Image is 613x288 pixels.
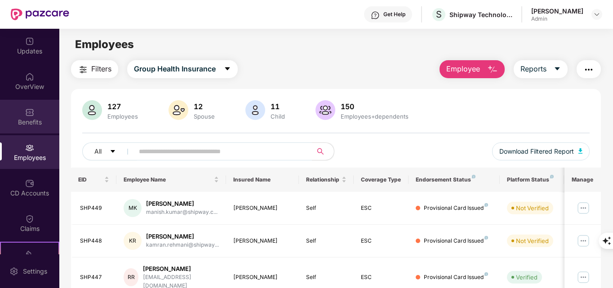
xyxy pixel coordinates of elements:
[449,10,512,19] div: Shipway Technology Pvt. Ltd
[514,60,568,78] button: Reportscaret-down
[576,234,591,248] img: manageButton
[578,148,583,154] img: svg+xml;base64,PHN2ZyB4bWxucz0iaHR0cDovL3d3dy53My5vcmcvMjAwMC9zdmciIHhtbG5zOnhsaW5rPSJodHRwOi8vd3...
[233,273,292,282] div: [PERSON_NAME]
[516,273,537,282] div: Verified
[306,204,346,213] div: Self
[339,113,410,120] div: Employees+dependents
[554,65,561,73] span: caret-down
[424,237,488,245] div: Provisional Card Issued
[550,175,554,178] img: svg+xml;base64,PHN2ZyB4bWxucz0iaHR0cDovL3d3dy53My5vcmcvMjAwMC9zdmciIHdpZHRoPSI4IiBoZWlnaHQ9IjgiIH...
[383,11,405,18] div: Get Help
[576,270,591,284] img: manageButton
[531,7,583,15] div: [PERSON_NAME]
[146,208,218,217] div: manish.kumar@shipway.c...
[233,237,292,245] div: [PERSON_NAME]
[20,267,50,276] div: Settings
[416,176,493,183] div: Endorsement Status
[25,214,34,223] img: svg+xml;base64,PHN2ZyBpZD0iQ2xhaW0iIHhtbG5zPSJodHRwOi8vd3d3LnczLm9yZy8yMDAwL3N2ZyIgd2lkdGg9IjIwIi...
[192,113,217,120] div: Spouse
[80,204,110,213] div: SHP449
[516,236,549,245] div: Not Verified
[124,199,142,217] div: MK
[25,37,34,46] img: svg+xml;base64,PHN2ZyBpZD0iVXBkYXRlZCIgeG1sbnM9Imh0dHA6Ly93d3cudzMub3JnLzIwMDAvc3ZnIiB3aWR0aD0iMj...
[312,148,329,155] span: search
[169,100,188,120] img: svg+xml;base64,PHN2ZyB4bWxucz0iaHR0cDovL3d3dy53My5vcmcvMjAwMC9zdmciIHhtbG5zOnhsaW5rPSJodHRwOi8vd3...
[312,142,334,160] button: search
[25,179,34,188] img: svg+xml;base64,PHN2ZyBpZD0iQ0RfQWNjb3VudHMiIGRhdGEtbmFtZT0iQ0QgQWNjb3VudHMiIHhtbG5zPSJodHRwOi8vd3...
[472,175,475,178] img: svg+xml;base64,PHN2ZyB4bWxucz0iaHR0cDovL3d3dy53My5vcmcvMjAwMC9zdmciIHdpZHRoPSI4IiBoZWlnaHQ9IjgiIH...
[82,100,102,120] img: svg+xml;base64,PHN2ZyB4bWxucz0iaHR0cDovL3d3dy53My5vcmcvMjAwMC9zdmciIHhtbG5zOnhsaW5rPSJodHRwOi8vd3...
[576,201,591,215] img: manageButton
[306,176,340,183] span: Relationship
[484,272,488,276] img: svg+xml;base64,PHN2ZyB4bWxucz0iaHR0cDovL3d3dy53My5vcmcvMjAwMC9zdmciIHdpZHRoPSI4IiBoZWlnaHQ9IjgiIH...
[354,168,409,192] th: Coverage Type
[91,63,111,75] span: Filters
[224,65,231,73] span: caret-down
[25,108,34,117] img: svg+xml;base64,PHN2ZyBpZD0iQmVuZWZpdHMiIHhtbG5zPSJodHRwOi8vd3d3LnczLm9yZy8yMDAwL3N2ZyIgd2lkdGg9Ij...
[531,15,583,22] div: Admin
[424,273,488,282] div: Provisional Card Issued
[146,199,218,208] div: [PERSON_NAME]
[593,11,600,18] img: svg+xml;base64,PHN2ZyBpZD0iRHJvcGRvd24tMzJ4MzIiIHhtbG5zPSJodHRwOi8vd3d3LnczLm9yZy8yMDAwL3N2ZyIgd2...
[78,64,89,75] img: svg+xml;base64,PHN2ZyB4bWxucz0iaHR0cDovL3d3dy53My5vcmcvMjAwMC9zdmciIHdpZHRoPSIyNCIgaGVpZ2h0PSIyNC...
[487,64,498,75] img: svg+xml;base64,PHN2ZyB4bWxucz0iaHR0cDovL3d3dy53My5vcmcvMjAwMC9zdmciIHhtbG5zOnhsaW5rPSJodHRwOi8vd3...
[124,268,138,286] div: RR
[484,236,488,239] img: svg+xml;base64,PHN2ZyB4bWxucz0iaHR0cDovL3d3dy53My5vcmcvMjAwMC9zdmciIHdpZHRoPSI4IiBoZWlnaHQ9IjgiIH...
[124,232,142,250] div: KR
[106,102,140,111] div: 127
[106,113,140,120] div: Employees
[146,241,219,249] div: kamran.rehmani@shipway...
[507,176,556,183] div: Platform Status
[78,176,103,183] span: EID
[134,63,216,75] span: Group Health Insurance
[361,273,401,282] div: ESC
[269,113,287,120] div: Child
[306,237,346,245] div: Self
[110,148,116,155] span: caret-down
[446,63,480,75] span: Employee
[71,60,118,78] button: Filters
[371,11,380,20] img: svg+xml;base64,PHN2ZyBpZD0iSGVscC0zMngzMiIgeG1sbnM9Imh0dHA6Ly93d3cudzMub3JnLzIwMDAvc3ZnIiB3aWR0aD...
[484,203,488,207] img: svg+xml;base64,PHN2ZyB4bWxucz0iaHR0cDovL3d3dy53My5vcmcvMjAwMC9zdmciIHdpZHRoPSI4IiBoZWlnaHQ9IjgiIH...
[361,204,401,213] div: ESC
[424,204,488,213] div: Provisional Card Issued
[436,9,442,20] span: S
[299,168,354,192] th: Relationship
[124,176,212,183] span: Employee Name
[361,237,401,245] div: ESC
[116,168,226,192] th: Employee Name
[192,102,217,111] div: 12
[440,60,505,78] button: Employee
[226,168,299,192] th: Insured Name
[564,168,601,192] th: Manage
[25,143,34,152] img: svg+xml;base64,PHN2ZyBpZD0iRW1wbG95ZWVzIiB4bWxucz0iaHR0cDovL3d3dy53My5vcmcvMjAwMC9zdmciIHdpZHRoPS...
[25,250,34,259] img: svg+xml;base64,PHN2ZyB4bWxucz0iaHR0cDovL3d3dy53My5vcmcvMjAwMC9zdmciIHdpZHRoPSIyMSIgaGVpZ2h0PSIyMC...
[583,64,594,75] img: svg+xml;base64,PHN2ZyB4bWxucz0iaHR0cDovL3d3dy53My5vcmcvMjAwMC9zdmciIHdpZHRoPSIyNCIgaGVpZ2h0PSIyNC...
[71,168,117,192] th: EID
[25,72,34,81] img: svg+xml;base64,PHN2ZyBpZD0iSG9tZSIgeG1sbnM9Imh0dHA6Ly93d3cudzMub3JnLzIwMDAvc3ZnIiB3aWR0aD0iMjAiIG...
[80,273,110,282] div: SHP447
[499,146,574,156] span: Download Filtered Report
[339,102,410,111] div: 150
[492,142,590,160] button: Download Filtered Report
[82,142,137,160] button: Allcaret-down
[315,100,335,120] img: svg+xml;base64,PHN2ZyB4bWxucz0iaHR0cDovL3d3dy53My5vcmcvMjAwMC9zdmciIHhtbG5zOnhsaW5rPSJodHRwOi8vd3...
[233,204,292,213] div: [PERSON_NAME]
[146,232,219,241] div: [PERSON_NAME]
[75,38,134,51] span: Employees
[143,265,219,273] div: [PERSON_NAME]
[11,9,69,20] img: New Pazcare Logo
[520,63,546,75] span: Reports
[306,273,346,282] div: Self
[516,204,549,213] div: Not Verified
[269,102,287,111] div: 11
[80,237,110,245] div: SHP448
[245,100,265,120] img: svg+xml;base64,PHN2ZyB4bWxucz0iaHR0cDovL3d3dy53My5vcmcvMjAwMC9zdmciIHhtbG5zOnhsaW5rPSJodHRwOi8vd3...
[9,267,18,276] img: svg+xml;base64,PHN2ZyBpZD0iU2V0dGluZy0yMHgyMCIgeG1sbnM9Imh0dHA6Ly93d3cudzMub3JnLzIwMDAvc3ZnIiB3aW...
[94,146,102,156] span: All
[127,60,238,78] button: Group Health Insurancecaret-down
